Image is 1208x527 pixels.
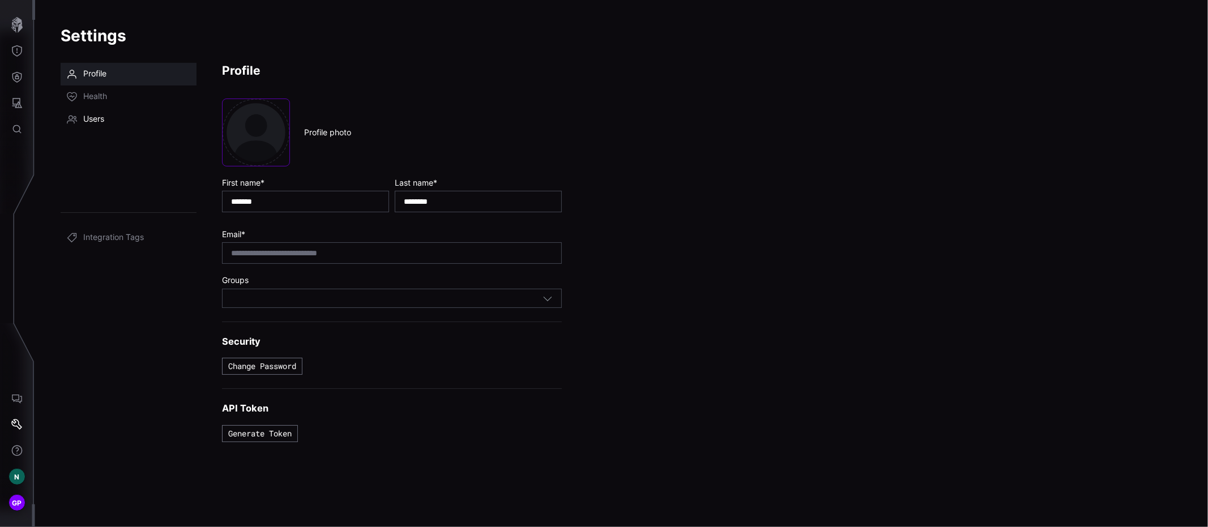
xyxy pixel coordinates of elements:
span: Health [83,91,107,102]
label: Email * [222,229,562,239]
h1: Settings [61,25,1183,46]
a: Integration Tags [61,226,197,249]
span: Profile [83,68,106,80]
button: Generate Token [222,425,298,442]
span: Integration Tags [83,232,144,243]
button: N [1,464,33,490]
span: N [14,471,19,483]
span: GP [12,497,22,509]
a: Users [61,108,197,131]
h3: API Token [222,402,562,414]
button: GP [1,490,33,516]
button: Change Password [222,358,302,375]
label: Profile photo [304,127,351,138]
h2: Profile [222,63,562,78]
button: Toggle options menu [543,293,553,303]
a: Profile [61,63,197,85]
a: Health [61,85,197,108]
span: Users [83,114,104,125]
label: Last name * [395,178,562,188]
h3: Security [222,336,562,348]
label: Groups [222,275,562,285]
label: First name * [222,178,389,188]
